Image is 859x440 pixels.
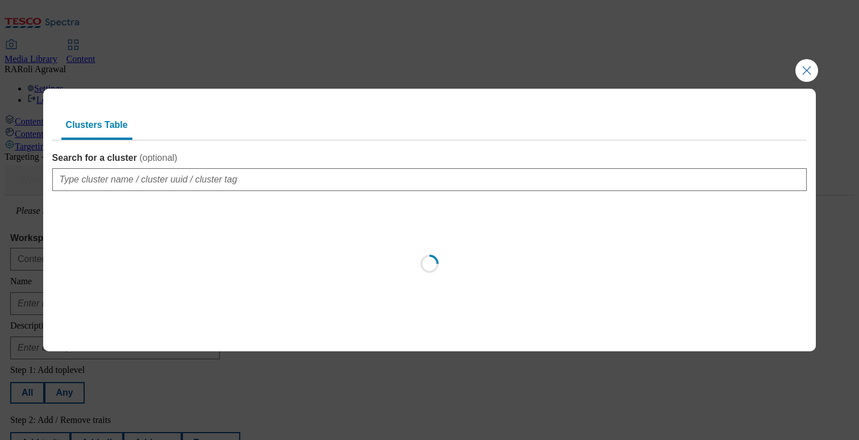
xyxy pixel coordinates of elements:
span: ( optional ) [139,153,177,163]
input: Type cluster name / cluster uuid / cluster tag [52,168,807,191]
span: Clusters Table [66,120,128,130]
button: Close Modal [795,59,818,82]
label: Search for a cluster [52,152,807,164]
div: Modal [43,89,816,351]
